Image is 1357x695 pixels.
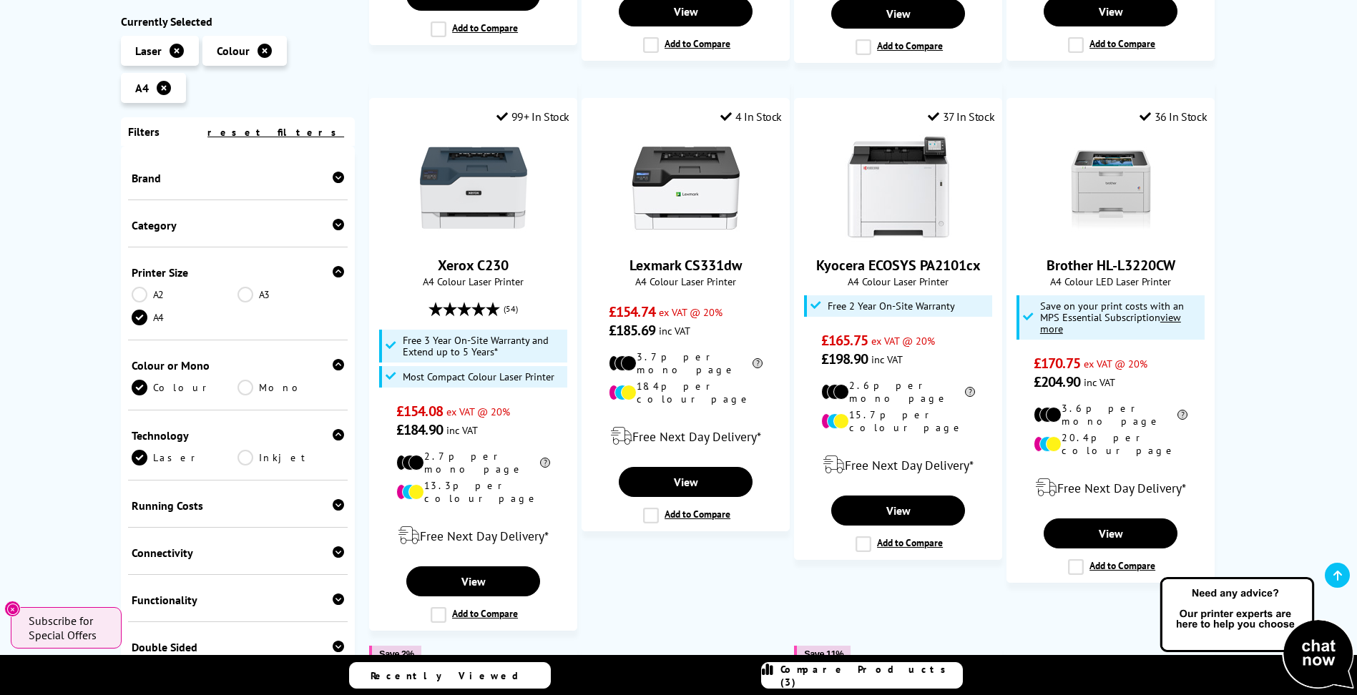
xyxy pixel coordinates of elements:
span: Save 2% [379,649,413,659]
label: Add to Compare [1068,37,1155,53]
a: View [619,467,752,497]
span: £198.90 [821,350,868,368]
span: £184.90 [396,420,443,439]
div: modal_delivery [802,445,994,485]
li: 20.4p per colour page [1034,431,1187,457]
u: view more [1040,310,1181,335]
label: Add to Compare [856,39,943,55]
label: Add to Compare [431,607,518,623]
a: Laser [132,450,238,465]
label: Add to Compare [643,37,730,53]
span: £165.75 [821,331,868,350]
a: View [831,496,964,526]
div: Connectivity [132,546,345,560]
a: Kyocera ECOSYS PA2101cx [845,230,952,245]
label: Add to Compare [856,536,943,552]
span: Free 2 Year On-Site Warranty [828,300,955,312]
span: £154.74 [609,302,655,321]
div: Currently Selected [121,14,356,29]
img: Kyocera ECOSYS PA2101cx [845,134,952,242]
a: Lexmark CS331dw [632,230,740,245]
a: View [1044,518,1177,548]
button: Save 2% [369,646,421,662]
span: inc VAT [1084,375,1115,389]
li: 2.6p per mono page [821,379,975,405]
span: A4 Colour Laser Printer [589,275,782,288]
div: Colour or Mono [132,358,345,373]
span: A4 Colour LED Laser Printer [1014,275,1207,288]
span: Laser [135,44,162,58]
a: Brother HL-L3220CW [1057,230,1165,245]
button: Close [4,601,21,617]
a: Recently Viewed [349,662,551,689]
a: Brother HL-L3220CW [1047,256,1175,275]
div: 99+ In Stock [496,109,569,124]
div: Double Sided [132,640,345,654]
span: ex VAT @ 20% [446,405,510,418]
li: 3.6p per mono page [1034,402,1187,428]
span: A4 Colour Laser Printer [377,275,569,288]
span: (54) [504,295,518,322]
a: Colour [132,380,238,395]
button: Save 11% [794,646,851,662]
li: 18.4p per colour page [609,380,763,405]
span: ex VAT @ 20% [871,334,935,347]
label: Add to Compare [643,508,730,523]
div: Category [132,218,345,232]
span: Most Compact Colour Laser Printer [403,371,554,383]
div: Functionality [132,593,345,607]
span: ex VAT @ 20% [659,305,722,319]
a: Inkjet [237,450,344,465]
a: A3 [237,287,344,302]
li: 15.7p per colour page [821,408,975,434]
a: reset filters [207,126,344,139]
a: Lexmark CS331dw [629,256,742,275]
div: 4 In Stock [720,109,782,124]
span: Compare Products (3) [780,663,962,689]
span: A4 Colour Laser Printer [802,275,994,288]
span: £170.75 [1034,354,1080,373]
span: ex VAT @ 20% [1084,357,1147,370]
div: 37 In Stock [928,109,994,124]
span: £204.90 [1034,373,1080,391]
li: 3.7p per mono page [609,350,763,376]
a: A4 [132,310,238,325]
a: Compare Products (3) [761,662,963,689]
div: 36 In Stock [1140,109,1207,124]
li: 13.3p per colour page [396,479,550,505]
span: Free 3 Year On-Site Warranty and Extend up to 5 Years* [403,335,564,358]
img: Open Live Chat window [1157,575,1357,692]
span: inc VAT [446,423,478,437]
span: A4 [135,81,149,95]
a: View [406,566,539,596]
div: Brand [132,171,345,185]
label: Add to Compare [1068,559,1155,575]
a: Xerox C230 [420,230,527,245]
div: modal_delivery [589,416,782,456]
div: modal_delivery [1014,468,1207,508]
span: Subscribe for Special Offers [29,613,107,642]
span: Recently Viewed [371,669,533,682]
div: modal_delivery [377,516,569,556]
div: Technology [132,428,345,443]
span: Save 11% [804,649,843,659]
span: £185.69 [609,321,655,340]
img: Brother HL-L3220CW [1057,134,1165,242]
div: Printer Size [132,265,345,280]
span: Filters [128,124,160,139]
span: £154.08 [396,402,443,420]
a: Xerox C230 [438,256,509,275]
a: A2 [132,287,238,302]
li: 2.7p per mono page [396,450,550,475]
div: Running Costs [132,498,345,513]
img: Xerox C230 [420,134,527,242]
a: Kyocera ECOSYS PA2101cx [816,256,981,275]
img: Lexmark CS331dw [632,134,740,242]
span: inc VAT [659,324,690,337]
span: Colour [217,44,250,58]
label: Add to Compare [431,21,518,37]
span: inc VAT [871,353,903,366]
a: Mono [237,380,344,395]
span: Save on your print costs with an MPS Essential Subscription [1040,299,1184,335]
